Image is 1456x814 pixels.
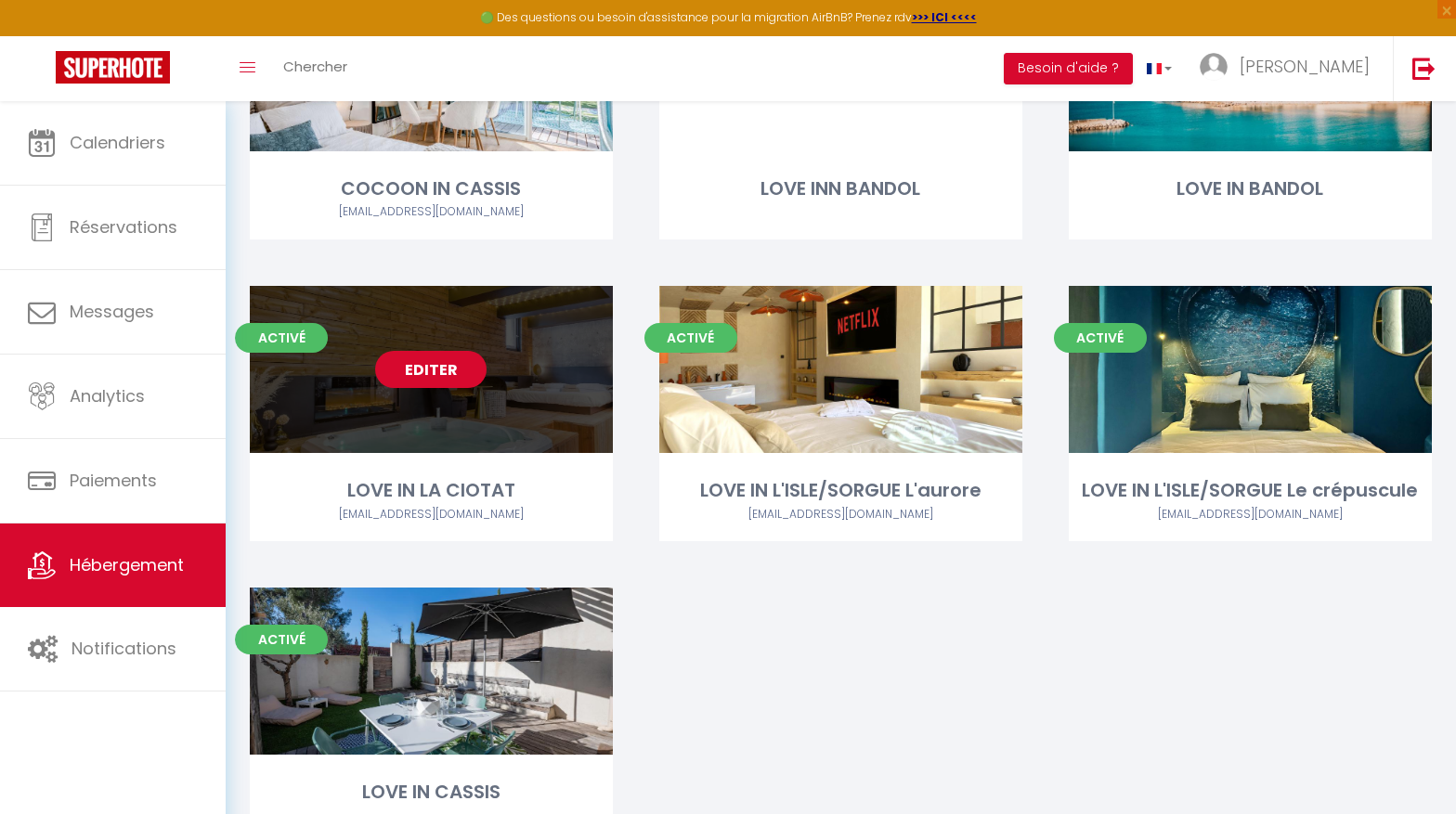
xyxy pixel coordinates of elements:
[250,174,613,203] div: COCOON IN CASSIS
[659,174,1022,203] div: LOVE INN BANDOL
[56,51,170,84] img: Super Booking
[1054,323,1147,353] span: Activé
[70,469,157,492] span: Paiements
[375,351,487,388] a: Editer
[283,57,347,76] span: Chercher
[1240,55,1370,78] span: [PERSON_NAME]
[250,476,613,505] div: LOVE IN LA CIOTAT
[912,9,977,25] a: >>> ICI <<<<
[269,36,361,101] a: Chercher
[644,323,737,353] span: Activé
[1069,476,1432,505] div: LOVE IN L'ISLE/SORGUE Le crépuscule
[659,506,1022,523] div: Airbnb
[1186,36,1393,101] a: ... [PERSON_NAME]
[1200,53,1228,81] img: ...
[250,506,613,523] div: Airbnb
[71,637,176,660] span: Notifications
[70,553,184,576] span: Hébergement
[235,323,328,353] span: Activé
[1004,53,1133,84] button: Besoin d'aide ?
[235,625,328,654] span: Activé
[1069,506,1432,523] div: Airbnb
[659,476,1022,505] div: LOVE IN L'ISLE/SORGUE L'aurore
[70,215,177,239] span: Réservations
[250,778,613,807] div: LOVE IN CASSIS
[70,131,165,154] span: Calendriers
[70,300,154,323] span: Messages
[1069,174,1432,203] div: LOVE IN BANDOL
[1412,57,1436,80] img: logout
[250,203,613,221] div: Airbnb
[70,384,145,407] span: Analytics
